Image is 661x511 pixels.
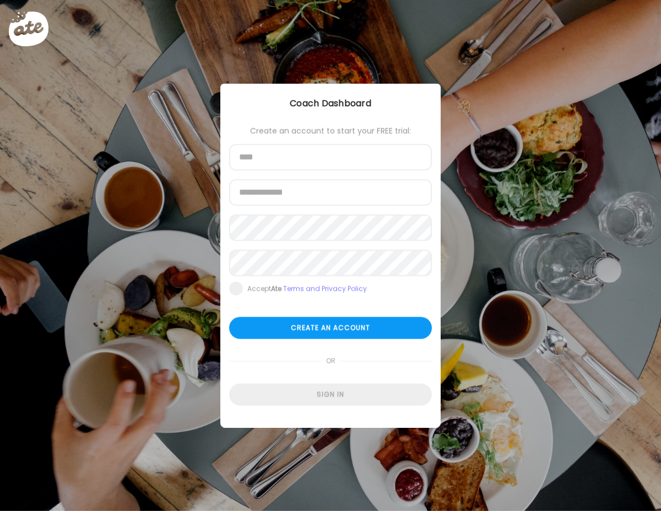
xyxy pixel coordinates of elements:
b: Ate [271,284,281,293]
div: Sign in [229,384,432,406]
a: Terms and Privacy Policy [283,284,367,293]
span: or [322,350,340,372]
div: Create an account [229,317,432,339]
div: Create an account to start your FREE trial: [229,127,432,135]
div: Coach Dashboard [220,97,441,110]
div: Accept [247,285,367,293]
